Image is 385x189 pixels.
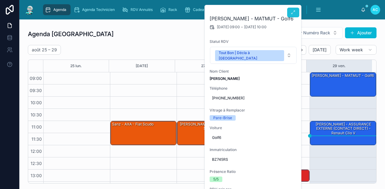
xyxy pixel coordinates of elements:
[28,88,43,93] span: 09:30
[313,47,327,53] span: [DATE]
[212,96,294,101] span: [PHONE_NUMBER]
[210,86,297,91] span: Téléphone
[70,60,82,72] button: 25 lun.
[183,4,213,15] a: Cadeaux
[210,76,240,81] strong: [PERSON_NAME]
[210,125,297,130] span: Voiture
[29,173,43,178] span: 13:00
[210,169,297,174] span: Présence Ratio
[210,15,297,22] h2: [PERSON_NAME] - MATMUT - Golf6
[214,4,267,15] a: Dossiers Non Envoyés
[241,25,243,29] span: -
[210,69,297,74] span: Nom Client
[268,4,302,15] a: Assurances
[40,3,361,16] div: scrollable content
[345,27,377,38] button: Ajouter
[201,60,214,72] button: 27 mer.
[292,30,330,36] span: Filter Numéro Rack
[111,121,176,145] div: Sanz - AXA - Fiat scudo
[178,122,243,132] div: [PERSON_NAME] - ABEILLE - BMW SERIE 3
[29,100,43,105] span: 10:00
[217,25,240,29] span: [DATE] 09:00
[311,122,376,136] div: [PERSON_NAME] - ASSURANCE EXTERNE (CONTACT DIRECT) - renault clio V
[213,177,219,182] div: 5/5
[210,39,297,44] span: Statut RDV
[72,4,119,15] a: Agenda Technicien
[131,7,153,12] span: RDV Annulés
[311,73,374,78] div: [PERSON_NAME] - MATMUT - Golf6
[29,161,43,166] span: 12:30
[373,7,378,12] span: AC
[29,149,43,154] span: 12:00
[82,7,115,12] span: Agenda Technicien
[53,7,66,12] span: Agenda
[336,45,377,55] button: Work week
[43,4,71,15] a: Agenda
[168,7,177,12] span: Rack
[213,115,232,121] div: Pare-Brise
[310,73,376,96] div: [PERSON_NAME] - MATMUT - Golf6
[30,124,43,129] span: 11:00
[310,121,376,145] div: [PERSON_NAME] - ASSURANCE EXTERNE (CONTACT DIRECT) - renault clio V
[210,108,297,113] span: Vitrage à Remplacer
[158,4,181,15] a: Rack
[333,60,346,72] button: 29 ven.
[28,30,114,38] h1: Agenda [GEOGRAPHIC_DATA]
[340,47,363,53] span: Work week
[193,7,208,12] span: Cadeaux
[298,45,306,55] button: Next
[212,157,294,162] span: BZ745RS
[212,135,294,140] span: Golf6
[309,45,331,55] button: [DATE]
[24,5,35,15] img: App logo
[287,27,343,39] button: Select Button
[136,60,148,72] button: [DATE]
[177,121,243,145] div: [PERSON_NAME] - ABEILLE - BMW SERIE 3
[219,50,280,61] div: Tout Bon | Décla à [GEOGRAPHIC_DATA]
[210,147,297,152] span: Immatriculation
[244,25,267,29] span: [DATE] 10:00
[120,4,157,15] a: RDV Annulés
[29,112,43,117] span: 10:30
[210,47,297,64] button: Select Button
[30,136,43,142] span: 11:30
[111,122,154,127] div: Sanz - AXA - Fiat scudo
[28,76,43,81] span: 09:00
[32,47,57,53] h2: août 25 – 29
